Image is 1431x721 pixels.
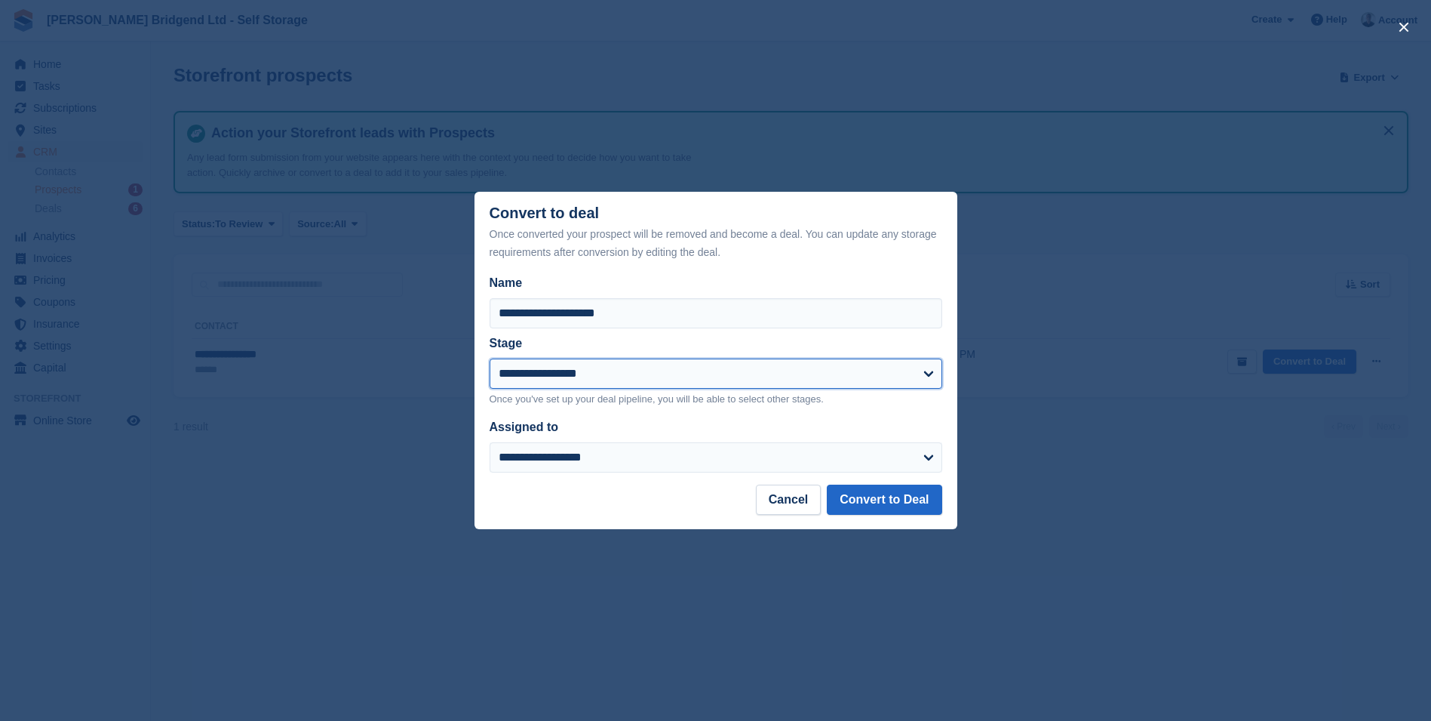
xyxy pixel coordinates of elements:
[490,421,559,433] label: Assigned to
[490,205,942,261] div: Convert to deal
[827,485,941,515] button: Convert to Deal
[756,485,821,515] button: Cancel
[490,274,942,292] label: Name
[1392,15,1416,39] button: close
[490,337,523,350] label: Stage
[490,392,942,407] p: Once you've set up your deal pipeline, you will be able to select other stages.
[490,225,942,261] div: Once converted your prospect will be removed and become a deal. You can update any storage requir...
